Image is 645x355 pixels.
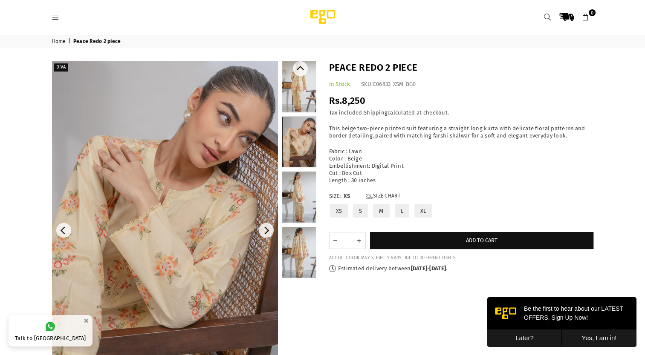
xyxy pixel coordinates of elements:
a: Search [540,9,555,25]
label: M [372,203,390,218]
p: Estimated delivery between - . [329,265,593,272]
iframe: webpush-onsite [487,297,636,346]
label: L [394,203,410,218]
time: [DATE] [429,265,446,272]
a: Home [52,38,67,45]
div: SKU: [361,81,416,88]
time: [DATE] [411,265,428,272]
a: 0 [578,9,593,25]
span: XS [344,193,361,200]
span: Rs.8,250 [329,95,366,106]
label: Diva [54,63,68,72]
a: Shipping [364,109,388,116]
quantity-input: Quantity [329,232,366,249]
button: Previous [293,61,308,76]
div: Tax included. calculated at checkout. [329,109,593,117]
p: This beige two-piece printed suit featuring a straight long kurta with delicate floral patterns a... [329,125,593,140]
a: Talk to [GEOGRAPHIC_DATA] [9,315,93,346]
button: Next [259,223,274,238]
button: × [81,314,91,328]
span: Peace Redo 2 piece [73,38,122,45]
img: Ego [286,9,359,26]
label: XS [329,203,349,218]
span: | [69,38,72,45]
span: Add to cart [466,237,497,243]
p: Fabric : Lawn Color : Beige Embellishment: Digital Print Cut : Box Cut Length : 30 inches [329,148,593,184]
div: ACTUAL COLOR MAY SLIGHTLY VARY DUE TO DIFFERENT LIGHTS [329,255,593,261]
nav: breadcrumbs [46,34,600,49]
span: E06833-XSM-BG0 [373,81,416,87]
label: Size: [329,193,593,200]
button: Add to cart [370,232,593,249]
a: Size Chart [366,193,400,200]
button: Previous [56,223,71,238]
label: S [352,203,369,218]
button: Yes, I am in! [75,32,149,50]
span: In Stock [329,81,350,87]
label: XL [414,203,433,218]
a: Menu [48,14,64,20]
span: 0 [589,9,596,16]
h1: Peace Redo 2 piece [329,61,593,74]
